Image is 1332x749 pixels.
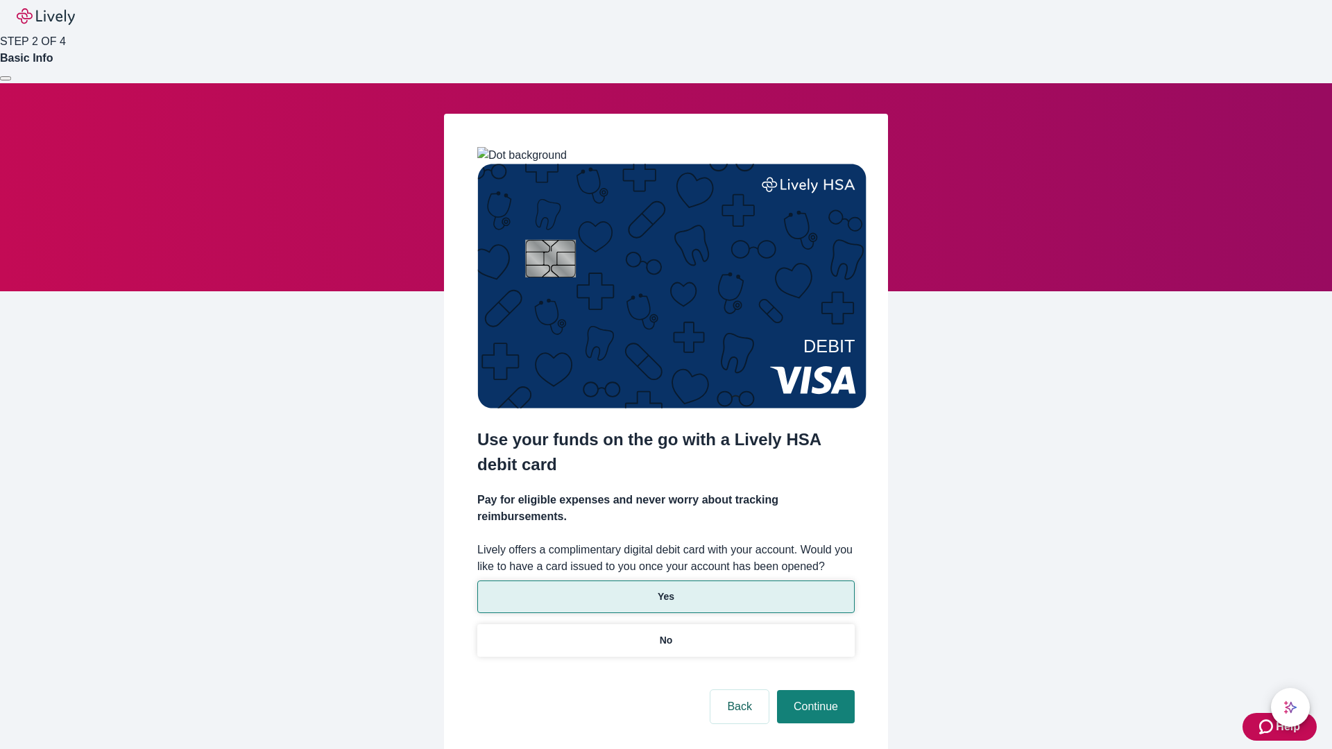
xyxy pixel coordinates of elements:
[477,542,855,575] label: Lively offers a complimentary digital debit card with your account. Would you like to have a card...
[1243,713,1317,741] button: Zendesk support iconHelp
[1259,718,1276,735] svg: Zendesk support icon
[477,580,855,613] button: Yes
[477,427,855,477] h2: Use your funds on the go with a Lively HSA debit card
[477,624,855,657] button: No
[660,633,673,648] p: No
[477,164,866,408] img: Debit card
[658,589,674,604] p: Yes
[477,492,855,525] h4: Pay for eligible expenses and never worry about tracking reimbursements.
[1271,688,1310,727] button: chat
[1276,718,1300,735] span: Help
[1283,700,1297,714] svg: Lively AI Assistant
[710,690,769,723] button: Back
[477,147,567,164] img: Dot background
[777,690,855,723] button: Continue
[17,8,75,25] img: Lively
